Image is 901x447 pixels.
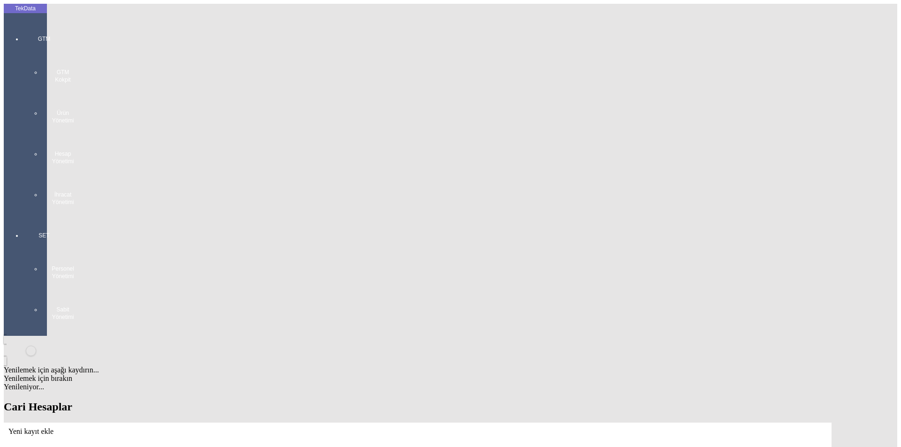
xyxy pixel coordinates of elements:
[4,366,832,374] div: Yenilemek için aşağı kaydırın...
[49,191,77,206] span: İhracat Yönetimi
[13,437,35,446] td: Sütun undefined
[30,35,58,43] span: GTM
[8,427,827,436] div: Yeni kayıt ekle
[49,306,77,321] span: Sabit Yönetimi
[49,150,77,165] span: Hesap Yönetimi
[4,5,47,12] div: TekData
[4,383,832,391] div: Yenileniyor...
[49,109,77,124] span: Ürün Yönetimi
[30,232,58,239] span: SET
[4,401,832,413] h2: Cari Hesaplar
[49,68,77,83] span: GTM Kokpit
[8,427,53,435] span: Yeni kayıt ekle
[49,265,77,280] span: Personel Yönetimi
[4,374,832,383] div: Yenilemek için bırakın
